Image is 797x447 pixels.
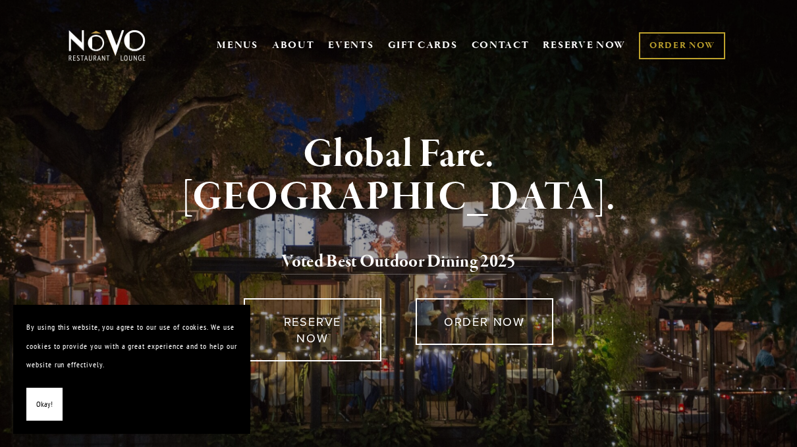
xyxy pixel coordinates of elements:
[328,39,373,52] a: EVENTS
[36,395,53,414] span: Okay!
[26,318,237,375] p: By using this website, you agree to our use of cookies. We use cookies to provide you with a grea...
[217,39,258,52] a: MENUS
[26,388,63,421] button: Okay!
[639,32,725,59] a: ORDER NOW
[86,248,711,276] h2: 5
[281,250,507,275] a: Voted Best Outdoor Dining 202
[272,39,315,52] a: ABOUT
[416,298,553,345] a: ORDER NOW
[388,33,458,58] a: GIFT CARDS
[13,305,250,434] section: Cookie banner
[66,29,148,62] img: Novo Restaurant &amp; Lounge
[472,33,530,58] a: CONTACT
[182,130,616,223] strong: Global Fare. [GEOGRAPHIC_DATA].
[543,33,626,58] a: RESERVE NOW
[244,298,381,361] a: RESERVE NOW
